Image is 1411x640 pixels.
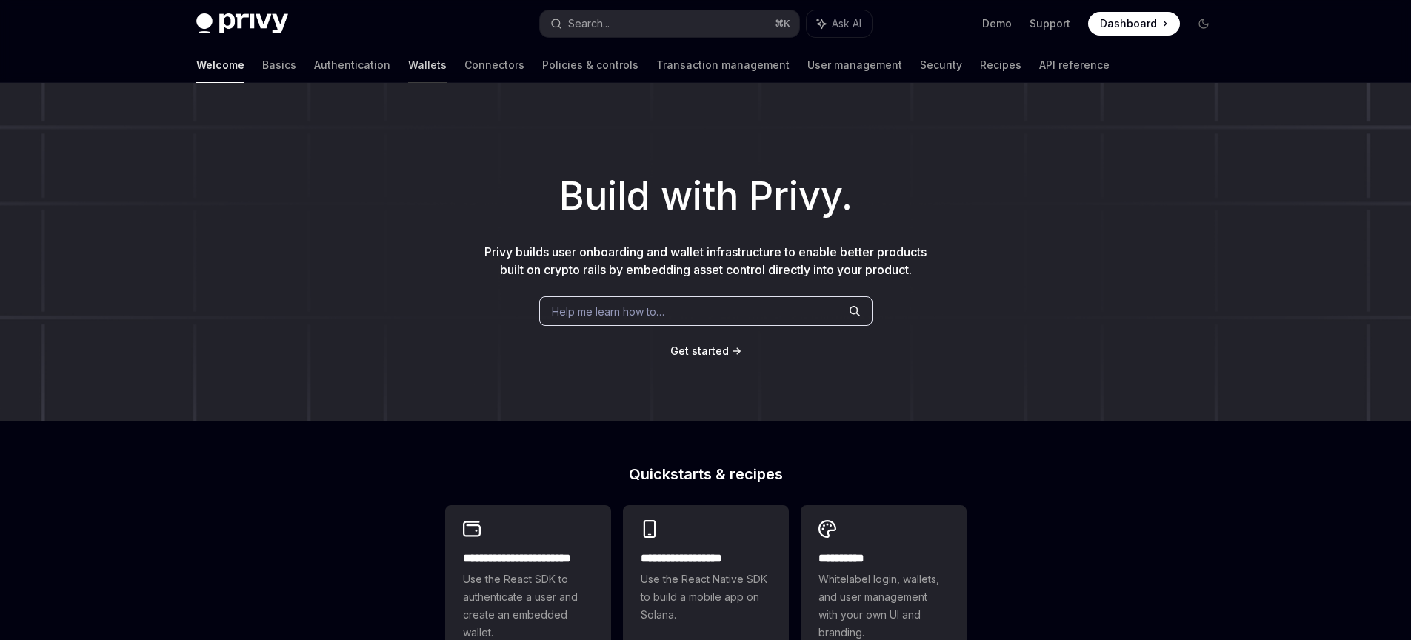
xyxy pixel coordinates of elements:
span: Privy builds user onboarding and wallet infrastructure to enable better products built on crypto ... [484,244,927,277]
span: Ask AI [832,16,861,31]
a: Security [920,47,962,83]
button: Ask AI [807,10,872,37]
a: Wallets [408,47,447,83]
span: Help me learn how to… [552,304,664,319]
a: Connectors [464,47,524,83]
img: dark logo [196,13,288,34]
a: Transaction management [656,47,790,83]
a: Policies & controls [542,47,638,83]
button: Toggle dark mode [1192,12,1215,36]
a: Demo [982,16,1012,31]
span: Get started [670,344,729,357]
a: Welcome [196,47,244,83]
span: ⌘ K [775,18,790,30]
a: Support [1030,16,1070,31]
a: Recipes [980,47,1021,83]
div: Search... [568,15,610,33]
a: Dashboard [1088,12,1180,36]
span: Dashboard [1100,16,1157,31]
a: User management [807,47,902,83]
a: Get started [670,344,729,359]
a: Authentication [314,47,390,83]
h1: Build with Privy. [24,167,1387,225]
button: Search...⌘K [540,10,799,37]
h2: Quickstarts & recipes [445,467,967,481]
a: API reference [1039,47,1110,83]
a: Basics [262,47,296,83]
span: Use the React Native SDK to build a mobile app on Solana. [641,570,771,624]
